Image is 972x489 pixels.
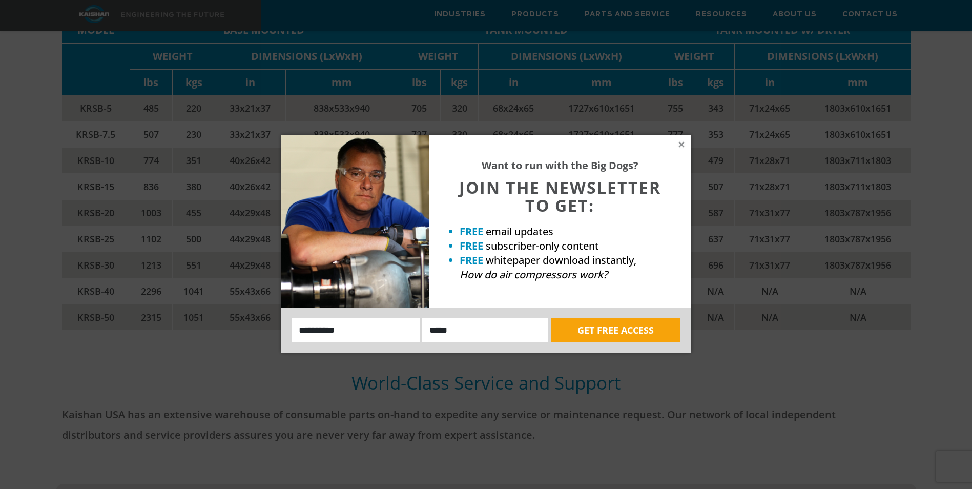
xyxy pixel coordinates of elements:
[460,239,483,253] strong: FREE
[460,225,483,238] strong: FREE
[677,140,686,149] button: Close
[292,318,420,342] input: Name:
[459,176,661,216] span: JOIN THE NEWSLETTER TO GET:
[460,253,483,267] strong: FREE
[486,253,636,267] span: whitepaper download instantly,
[486,239,599,253] span: subscriber-only content
[482,158,638,172] strong: Want to run with the Big Dogs?
[460,268,608,281] em: How do air compressors work?
[422,318,548,342] input: Email
[551,318,680,342] button: GET FREE ACCESS
[486,225,553,238] span: email updates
